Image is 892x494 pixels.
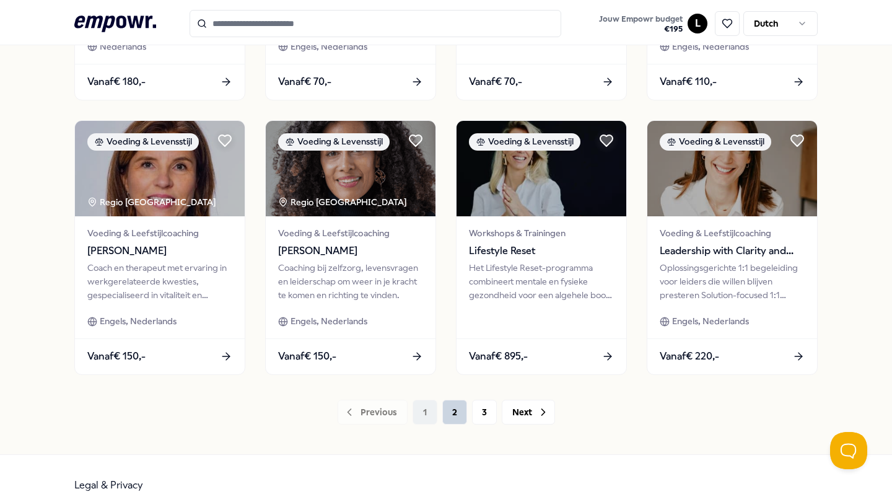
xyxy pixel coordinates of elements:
button: 3 [472,400,497,425]
a: package imageVoeding & LevensstijlRegio [GEOGRAPHIC_DATA] Voeding & Leefstijlcoaching[PERSON_NAME... [265,120,436,375]
span: Engels, Nederlands [672,40,749,53]
div: Voeding & Levensstijl [469,133,580,151]
div: Oplossingsgerichte 1:1 begeleiding voor leiders die willen blijven presteren Solution-focused 1:1... [660,261,805,302]
div: Voeding & Levensstijl [87,133,199,151]
span: Leadership with Clarity and Energy [660,243,805,259]
div: Regio [GEOGRAPHIC_DATA] [87,195,218,209]
span: [PERSON_NAME] [278,243,423,259]
span: Vanaf € 150,- [278,348,336,364]
span: Vanaf € 70,- [469,74,522,90]
div: Regio [GEOGRAPHIC_DATA] [278,195,409,209]
span: Vanaf € 180,- [87,74,146,90]
div: Voeding & Levensstijl [660,133,771,151]
span: Vanaf € 110,- [660,74,717,90]
a: Legal & Privacy [74,479,143,491]
a: package imageVoeding & LevensstijlWorkshops & TrainingenLifestyle ResetHet Lifestyle Reset-progra... [456,120,627,375]
div: Voeding & Levensstijl [278,133,390,151]
span: Workshops & Trainingen [469,226,614,240]
span: Engels, Nederlands [291,40,367,53]
span: Voeding & Leefstijlcoaching [660,226,805,240]
span: Vanaf € 150,- [87,348,146,364]
input: Search for products, categories or subcategories [190,10,561,37]
span: Vanaf € 220,- [660,348,719,364]
span: Engels, Nederlands [291,314,367,328]
a: package imageVoeding & LevensstijlRegio [GEOGRAPHIC_DATA] Voeding & Leefstijlcoaching[PERSON_NAME... [74,120,245,375]
span: Jouw Empowr budget [599,14,683,24]
img: package image [266,121,435,217]
div: Coaching bij zelfzorg, levensvragen en leiderschap om weer in je kracht te komen en richting te v... [278,261,423,302]
span: [PERSON_NAME] [87,243,232,259]
span: Nederlands [100,40,146,53]
span: Vanaf € 895,- [469,348,528,364]
iframe: Help Scout Beacon - Open [830,432,867,469]
span: Engels, Nederlands [672,314,749,328]
a: Jouw Empowr budget€195 [594,11,688,37]
span: Lifestyle Reset [469,243,614,259]
span: € 195 [599,24,683,34]
button: Next [502,400,555,425]
button: 2 [442,400,467,425]
span: Voeding & Leefstijlcoaching [278,226,423,240]
button: L [688,14,707,33]
img: package image [647,121,817,217]
span: Voeding & Leefstijlcoaching [87,226,232,240]
button: Jouw Empowr budget€195 [597,12,685,37]
span: Engels, Nederlands [100,314,177,328]
a: package imageVoeding & LevensstijlVoeding & LeefstijlcoachingLeadership with Clarity and EnergyOp... [647,120,818,375]
div: Het Lifestyle Reset-programma combineert mentale en fysieke gezondheid voor een algehele boost in... [469,261,614,302]
img: package image [75,121,245,217]
img: package image [457,121,626,217]
div: Coach en therapeut met ervaring in werkgerelateerde kwesties, gespecialiseerd in vitaliteit en vo... [87,261,232,302]
span: Vanaf € 70,- [278,74,331,90]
